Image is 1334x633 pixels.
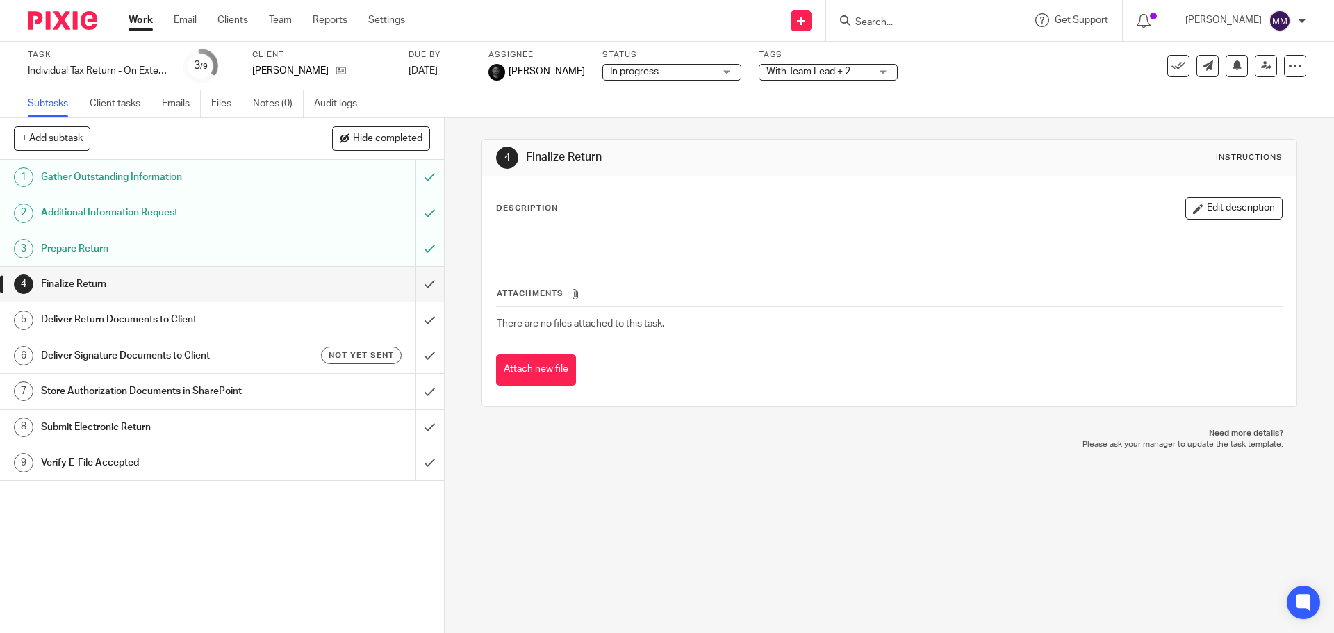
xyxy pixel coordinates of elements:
p: Need more details? [495,428,1283,439]
a: Reports [313,13,347,27]
p: Please ask your manager to update the task template. [495,439,1283,450]
label: Task [28,49,167,60]
div: 4 [14,274,33,294]
button: Attach new file [496,354,576,386]
label: Client [252,49,391,60]
p: Description [496,203,558,214]
span: Attachments [497,290,563,297]
span: With Team Lead + 2 [766,67,850,76]
h1: Deliver Signature Documents to Client [41,345,281,366]
label: Status [602,49,741,60]
h1: Prepare Return [41,238,281,259]
span: Hide completed [353,133,422,145]
h1: Finalize Return [41,274,281,295]
p: Task reassigned. [1197,37,1268,51]
a: Client tasks [90,90,151,117]
a: Subtasks [28,90,79,117]
div: 3 [194,58,208,74]
label: Assignee [488,49,585,60]
h1: Store Authorization Documents in SharePoint [41,381,281,402]
h1: Submit Electronic Return [41,417,281,438]
div: 5 [14,311,33,330]
img: Pixie [28,11,97,30]
div: 6 [14,346,33,365]
a: Settings [368,13,405,27]
span: [PERSON_NAME] [509,65,585,79]
a: Email [174,13,197,27]
a: Team [269,13,292,27]
button: + Add subtask [14,126,90,150]
h1: Deliver Return Documents to Client [41,309,281,330]
label: Due by [409,49,471,60]
a: Audit logs [314,90,368,117]
span: [DATE] [409,66,438,76]
div: Instructions [1216,152,1283,163]
h1: Additional Information Request [41,202,281,223]
button: Hide completed [332,126,430,150]
a: Notes (0) [253,90,304,117]
div: 7 [14,381,33,401]
h1: Finalize Return [526,150,919,165]
div: 8 [14,418,33,437]
span: There are no files attached to this task. [497,319,664,329]
div: 1 [14,167,33,187]
div: 9 [14,453,33,472]
div: Individual Tax Return - On Extension [28,64,167,78]
span: In progress [610,67,659,76]
img: svg%3E [1269,10,1291,32]
h1: Gather Outstanding Information [41,167,281,188]
a: Clients [217,13,248,27]
img: Chris.jpg [488,64,505,81]
div: 3 [14,239,33,258]
a: Emails [162,90,201,117]
a: Files [211,90,242,117]
div: 4 [496,147,518,169]
div: 2 [14,204,33,223]
a: Work [129,13,153,27]
button: Edit description [1185,197,1283,220]
span: Not yet sent [329,350,394,361]
small: /9 [200,63,208,70]
h1: Verify E-File Accepted [41,452,281,473]
p: [PERSON_NAME] [252,64,329,78]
